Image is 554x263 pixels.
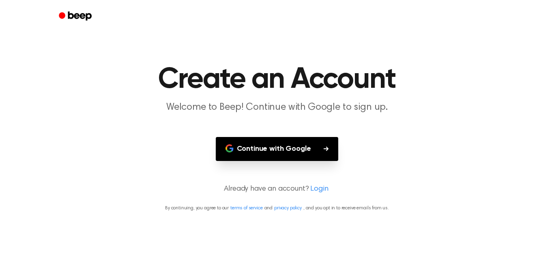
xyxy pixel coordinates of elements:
[121,101,433,114] p: Welcome to Beep! Continue with Google to sign up.
[53,9,99,24] a: Beep
[310,184,328,195] a: Login
[10,204,544,212] p: By continuing, you agree to our and , and you opt in to receive emails from us.
[10,184,544,195] p: Already have an account?
[230,206,262,211] a: terms of service
[216,137,339,161] button: Continue with Google
[274,206,302,211] a: privacy policy
[69,65,485,94] h1: Create an Account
